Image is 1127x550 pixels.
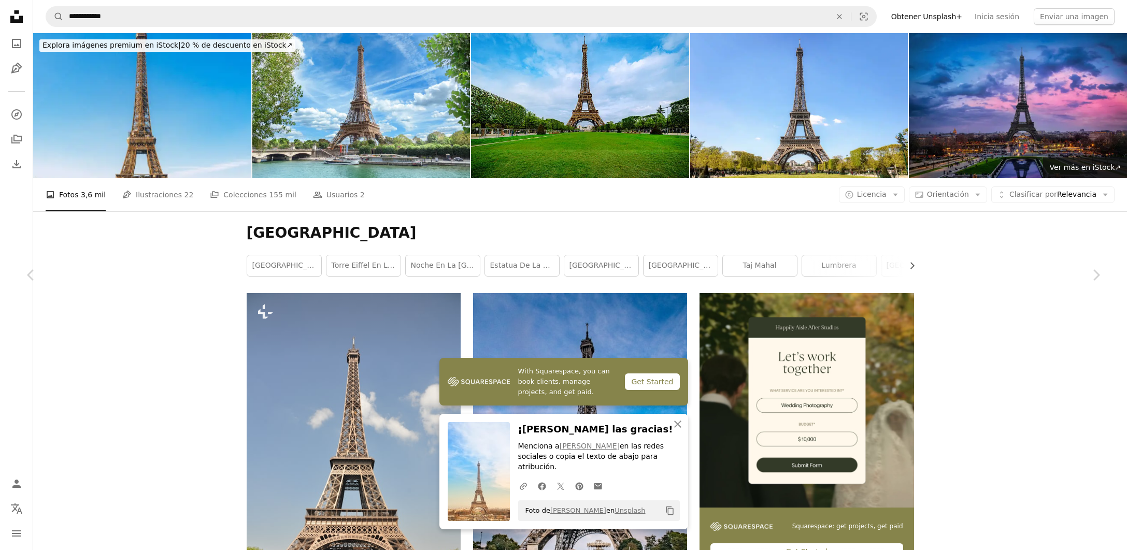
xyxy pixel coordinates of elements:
button: Idioma [6,498,27,519]
button: Copiar al portapapeles [661,502,679,519]
a: Historial de descargas [6,154,27,175]
button: Clasificar porRelevancia [991,186,1115,203]
a: [GEOGRAPHIC_DATA] [881,255,955,276]
a: Comparte por correo electrónico [589,475,607,496]
span: Relevancia [1009,190,1096,200]
img: View of Paris with Eiffel tower [252,33,470,178]
a: Unsplash [615,506,645,514]
span: 22 [184,189,193,200]
h1: [GEOGRAPHIC_DATA] [247,224,914,242]
a: Explorar [6,104,27,125]
button: Borrar [828,7,851,26]
span: Foto de en [520,502,646,519]
button: Licencia [839,186,905,203]
a: Colecciones 155 mil [210,178,296,211]
span: 20 % de descuento en iStock ↗ [42,41,292,49]
a: La torre Eiffel se eleva sobre un exuberante parque verde [247,450,461,459]
img: Eiffel Tower in Paris, France on a Sunny Day [690,33,908,178]
img: Eiffel Tower in Paris, France [33,33,251,178]
button: Orientación [909,186,987,203]
a: Explora imágenes premium en iStock|20 % de descuento en iStock↗ [33,33,302,58]
a: Noche en la [GEOGRAPHIC_DATA] [406,255,480,276]
a: Ilustraciones [6,58,27,79]
a: Siguiente [1065,225,1127,325]
a: Ver más en iStock↗ [1043,157,1127,178]
a: Comparte en Facebook [533,475,551,496]
span: 155 mil [269,189,296,200]
a: [GEOGRAPHIC_DATA] [247,255,321,276]
a: Comparte en Twitter [551,475,570,496]
a: With Squarespace, you can book clients, manage projects, and get paid.Get Started [439,358,688,406]
span: Ver más en iStock ↗ [1049,163,1121,171]
div: Get Started [625,373,679,390]
a: estatua de la Libertad [485,255,559,276]
a: [GEOGRAPHIC_DATA], [GEOGRAPHIC_DATA], [GEOGRAPHIC_DATA] [644,255,718,276]
img: Vista de la noche de primavera de la Torre Eiffel en París [909,33,1127,178]
a: torre eiffel en la noche [326,255,401,276]
span: Clasificar por [1009,190,1057,198]
span: 2 [360,189,365,200]
span: Squarespace: get projects, get paid [792,522,903,531]
span: Explora imágenes premium en iStock | [42,41,181,49]
h3: ¡[PERSON_NAME] las gracias! [518,422,680,437]
a: Fotos [6,33,27,54]
a: [PERSON_NAME] [550,506,606,514]
a: Iniciar sesión / Registrarse [6,473,27,494]
span: With Squarespace, you can book clients, manage projects, and get paid. [518,366,617,397]
a: Colecciones [6,129,27,150]
form: Encuentra imágenes en todo el sitio [46,6,877,27]
button: Menú [6,523,27,544]
a: Usuarios 2 [313,178,365,211]
a: Taj Mahal [723,255,797,276]
img: file-1747939142011-51e5cc87e3c9 [710,522,773,531]
a: [PERSON_NAME] [560,442,620,450]
a: lumbrera [802,255,876,276]
span: Orientación [927,190,969,198]
img: Espectacular vista de la Torre Eiffel en París, Francia, durante la primavera [471,33,689,178]
img: file-1747939142011-51e5cc87e3c9 [448,374,510,389]
button: desplazar lista a la derecha [903,255,914,276]
img: file-1747939393036-2c53a76c450aimage [700,293,914,507]
button: Buscar en Unsplash [46,7,64,26]
button: Búsqueda visual [851,7,876,26]
a: Inicia sesión [968,8,1025,25]
a: Obtener Unsplash+ [885,8,968,25]
button: Enviar una imagen [1034,8,1115,25]
a: Comparte en Pinterest [570,475,589,496]
a: [GEOGRAPHIC_DATA] [564,255,638,276]
a: Ilustraciones 22 [122,178,193,211]
span: Licencia [857,190,887,198]
p: Menciona a en las redes sociales o copia el texto de abajo para atribución. [518,441,680,472]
